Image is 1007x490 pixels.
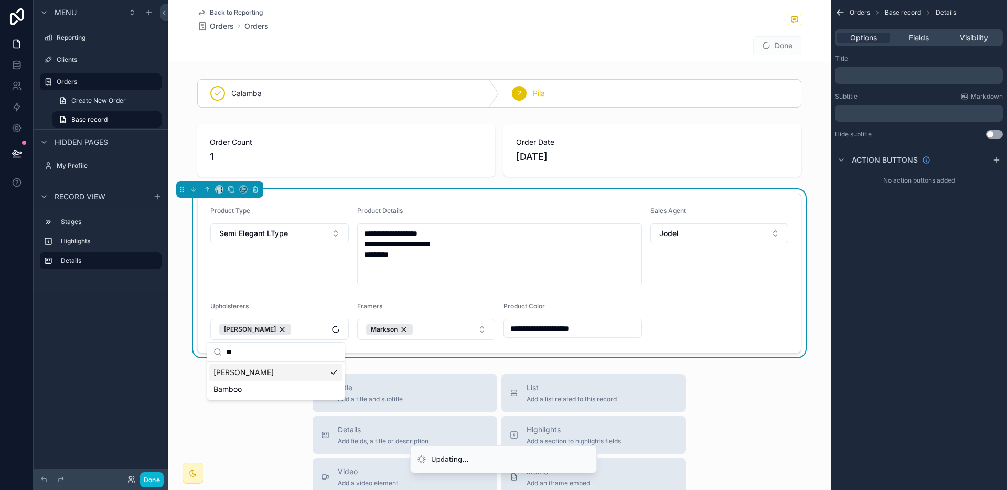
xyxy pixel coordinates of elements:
button: HighlightsAdd a section to highlights fields [501,416,686,454]
span: Fields [909,33,929,43]
span: Options [850,33,877,43]
span: Markson [371,325,398,334]
button: TitleAdd a title and subtitle [313,374,497,412]
span: Create New Order [71,97,126,105]
button: Done [140,472,164,487]
span: Back to Reporting [210,8,263,17]
label: Stages [61,218,157,226]
label: Reporting [57,34,159,42]
span: Orders [850,8,870,17]
span: Visibility [960,33,988,43]
span: Add a title and subtitle [338,395,403,403]
a: Clients [40,51,162,68]
button: Select Button [210,319,349,340]
label: Orders [57,78,155,86]
span: Title [338,382,403,393]
a: Orders [197,21,234,31]
span: Product Details [357,207,403,215]
a: Back to Reporting [197,8,263,17]
label: My Profile [57,162,159,170]
span: Base record [71,115,108,124]
span: Details [936,8,956,17]
div: scrollable content [835,67,1003,84]
span: Product Color [504,302,545,310]
label: Hide subtitle [835,130,872,139]
span: Jodel [659,228,679,239]
button: Select Button [650,223,789,243]
span: Add a video element [338,479,398,487]
span: Framers [357,302,382,310]
span: List [527,382,617,393]
span: Hidden pages [55,137,108,147]
div: scrollable content [835,105,1003,122]
button: Select Button [357,319,496,340]
div: Suggestions [207,362,345,400]
span: Add an iframe embed [527,479,590,487]
span: Action buttons [852,155,918,165]
a: Orders [244,21,269,31]
span: Upholsterers [210,302,249,310]
div: scrollable content [34,209,168,280]
span: Product Type [210,207,250,215]
button: Select Button [210,223,349,243]
span: Record view [55,191,105,202]
span: [PERSON_NAME] [224,325,276,334]
button: Unselect 1 [366,324,413,335]
span: Orders [210,21,234,31]
a: Orders [40,73,162,90]
span: Details [338,424,428,435]
a: Base record [52,111,162,128]
a: My Profile [40,157,162,174]
span: Highlights [527,424,621,435]
a: Markdown [960,92,1003,101]
label: Title [835,55,848,63]
span: [PERSON_NAME] [213,367,274,378]
label: Highlights [61,237,157,246]
button: Unselect 11 [219,324,291,335]
label: Subtitle [835,92,858,101]
span: Base record [885,8,921,17]
span: Semi Elegant LType [219,228,288,239]
div: Updating... [431,454,469,465]
span: Add a section to highlights fields [527,437,621,445]
button: ListAdd a list related to this record [501,374,686,412]
span: Menu [55,7,77,18]
span: Bamboo [213,384,242,395]
a: Reporting [40,29,162,46]
a: Create New Order [52,92,162,109]
label: Clients [57,56,159,64]
span: Sales Agent [650,207,686,215]
label: Details [61,257,153,265]
span: Markdown [971,92,1003,101]
span: Video [338,466,398,477]
span: Add a list related to this record [527,395,617,403]
span: Add fields, a title or description [338,437,428,445]
div: No action buttons added [831,172,1007,189]
button: DetailsAdd fields, a title or description [313,416,497,454]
